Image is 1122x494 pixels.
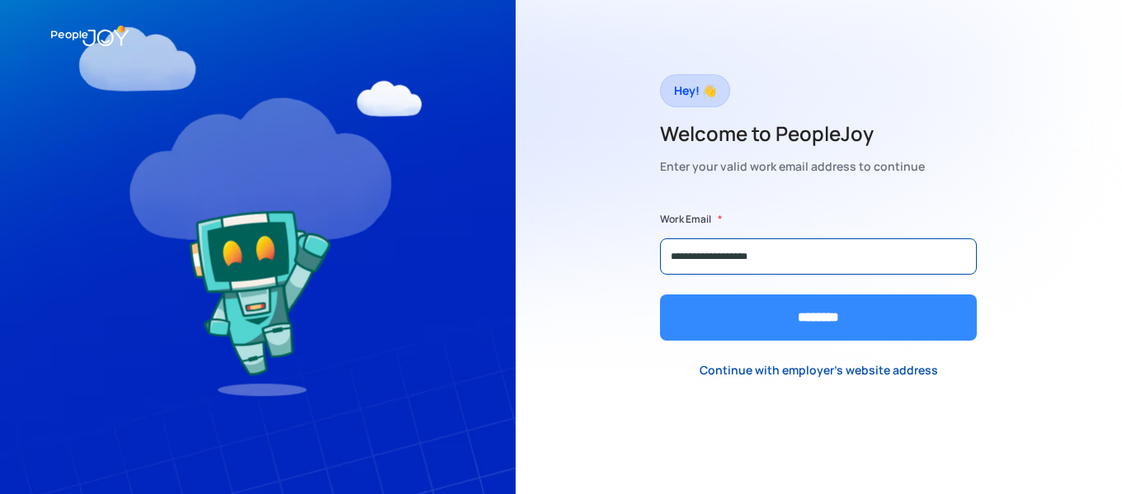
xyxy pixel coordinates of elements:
[660,120,925,147] h2: Welcome to PeopleJoy
[660,211,977,341] form: Form
[686,353,951,387] a: Continue with employer's website address
[700,362,938,379] div: Continue with employer's website address
[674,79,716,102] div: Hey! 👋
[660,155,925,178] div: Enter your valid work email address to continue
[660,211,711,228] label: Work Email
